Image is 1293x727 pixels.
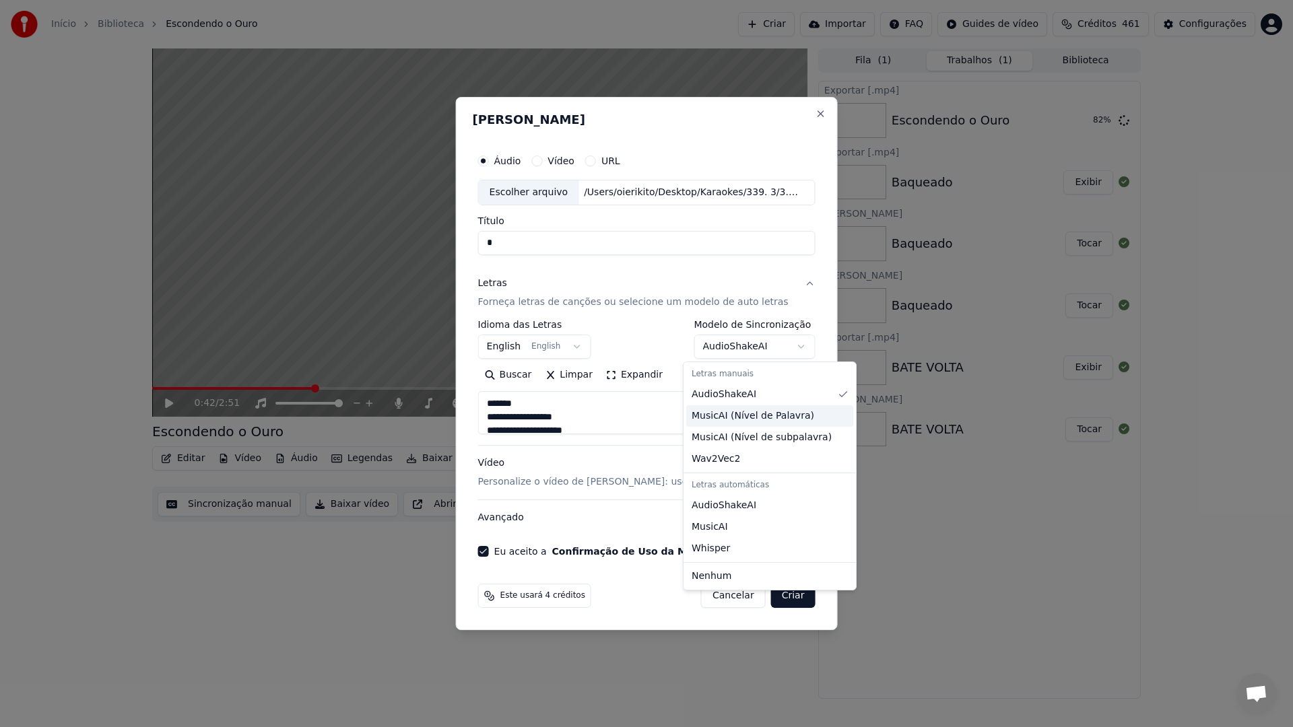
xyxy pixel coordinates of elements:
[692,542,730,555] span: Whisper
[686,476,853,495] div: Letras automáticas
[692,452,740,466] span: Wav2Vec2
[692,499,756,512] span: AudioShakeAI
[686,365,853,384] div: Letras manuais
[692,520,728,534] span: MusicAI
[692,569,731,583] span: Nenhum
[692,388,756,401] span: AudioShakeAI
[692,409,814,423] span: MusicAI ( Nível de Palavra )
[692,431,832,444] span: MusicAI ( Nível de subpalavra )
